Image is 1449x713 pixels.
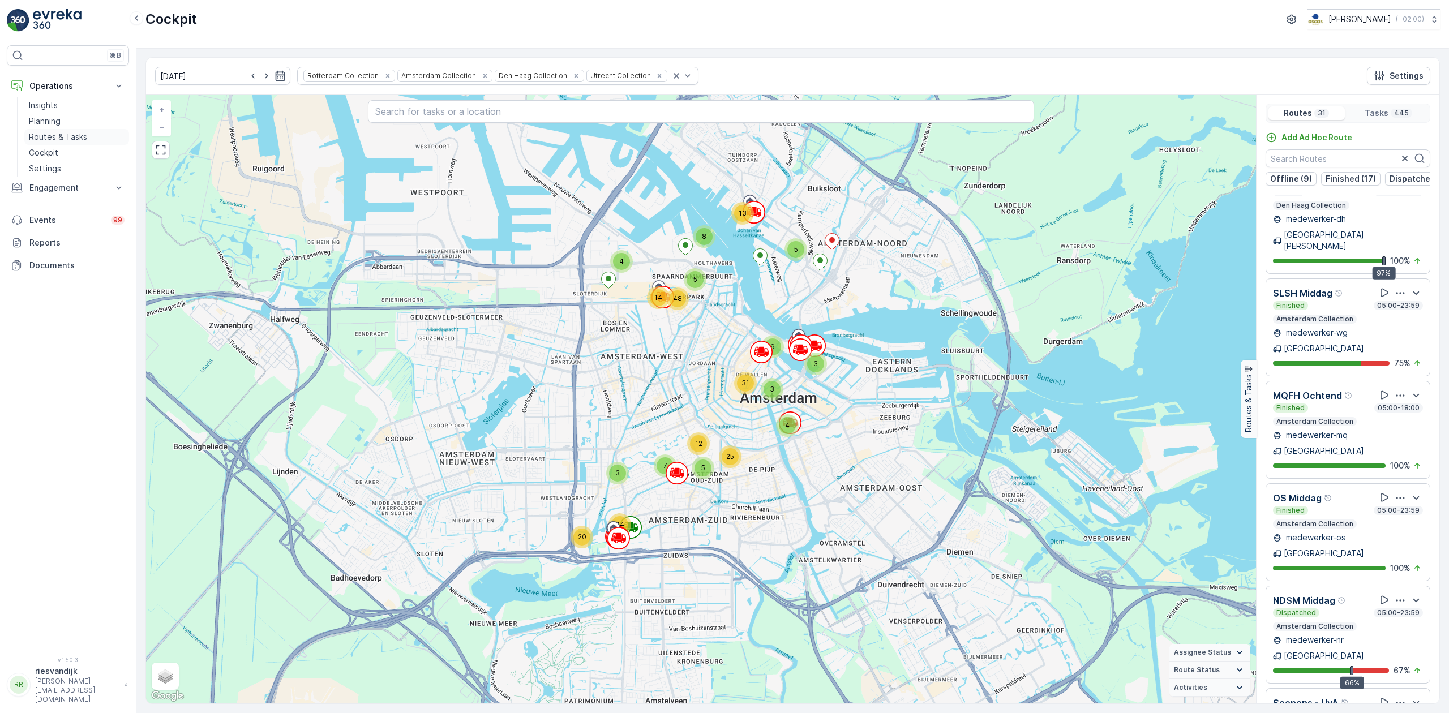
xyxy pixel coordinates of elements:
a: Reports [7,231,129,254]
a: Cockpit [24,145,129,161]
p: Engagement [29,182,106,194]
div: 97% [1372,267,1395,280]
a: Add Ad Hoc Route [1266,132,1352,143]
p: ⌘B [110,51,121,60]
span: + [159,105,164,114]
input: dd/mm/yyyy [155,67,290,85]
span: 5 [693,275,697,284]
button: Finished (17) [1321,172,1381,186]
p: Events [29,214,104,226]
div: 9 [761,336,784,358]
div: 5 [692,457,714,479]
span: − [159,122,165,131]
p: Cockpit [145,10,197,28]
span: 14 [654,293,662,302]
div: 12 [687,432,710,455]
p: medewerker-dh [1284,213,1346,225]
p: 100 % [1390,562,1411,574]
p: 05:00-23:59 [1376,608,1421,617]
a: Layers [153,664,178,689]
div: 4 [610,250,633,273]
a: Open this area in Google Maps (opens a new window) [149,689,186,703]
div: Remove Utrecht Collection [653,71,666,80]
div: 3 [761,378,783,401]
div: 3 [606,462,629,484]
input: Search for tasks or a location [368,100,1034,123]
p: Operations [29,80,106,92]
div: 8 [693,225,715,248]
span: Route Status [1174,665,1220,675]
summary: Route Status [1169,662,1250,679]
span: 25 [726,452,734,461]
p: Tasks [1365,108,1388,119]
span: 48 [673,294,682,303]
p: 31 [1317,109,1327,118]
p: [PERSON_NAME][EMAIL_ADDRESS][DOMAIN_NAME] [35,677,119,704]
p: 100 % [1390,255,1411,267]
p: Finished (17) [1326,173,1376,184]
div: 48 [666,287,689,310]
span: 12 [695,439,702,448]
div: 20 [571,526,593,548]
span: 31 [741,379,749,387]
p: Amsterdam Collection [1275,622,1354,631]
span: Activities [1174,683,1207,692]
a: Routes & Tasks [24,129,129,145]
p: Den Haag Collection [1275,201,1347,210]
p: Routes & Tasks [29,131,87,143]
p: [GEOGRAPHIC_DATA] [1284,548,1364,559]
div: Help Tooltip Icon [1344,391,1353,400]
span: Assignee Status [1174,648,1231,657]
p: Finished [1275,403,1306,413]
button: RRriesvandijk[PERSON_NAME][EMAIL_ADDRESS][DOMAIN_NAME] [7,665,129,704]
div: Amsterdam Collection [398,70,478,81]
p: riesvandijk [35,665,119,677]
div: 44 [608,513,631,536]
div: 66% [1340,677,1364,689]
button: Operations [7,75,129,97]
div: 3 [804,353,827,375]
p: 75 % [1394,358,1411,369]
span: 5 [794,245,798,254]
div: Remove Den Haag Collection [570,71,582,80]
p: Dispatched (4) [1390,173,1448,184]
p: Amsterdam Collection [1275,417,1354,426]
span: 9 [770,342,775,351]
div: Help Tooltip Icon [1335,289,1344,298]
button: Engagement [7,177,129,199]
img: logo [7,9,29,32]
div: Rotterdam Collection [304,70,380,81]
img: Google [149,689,186,703]
a: Planning [24,113,129,129]
div: 25 [719,445,741,468]
span: 5 [701,463,705,472]
img: logo_light-DOdMpM7g.png [33,9,82,32]
p: [GEOGRAPHIC_DATA] [1284,445,1364,457]
p: NDSM Middag [1273,594,1335,607]
a: Documents [7,254,129,277]
p: Dispatched [1275,608,1317,617]
div: 14 [647,286,670,309]
div: Help Tooltip Icon [1341,698,1350,707]
p: Settings [1390,70,1424,81]
p: Finished [1275,301,1306,310]
div: Den Haag Collection [495,70,569,81]
p: 67 % [1394,665,1411,676]
p: Insights [29,100,58,111]
div: 7 [654,454,676,477]
span: 8 [702,232,706,240]
span: 7 [663,461,667,470]
p: medewerker-wg [1284,327,1348,338]
div: 31 [734,372,757,394]
input: Search Routes [1266,149,1430,167]
p: medewerker-os [1284,532,1345,543]
summary: Activities [1169,679,1250,697]
button: Settings [1367,67,1430,85]
div: 5 [684,268,706,291]
p: Add Ad Hoc Route [1281,132,1352,143]
p: medewerker-nr [1284,634,1344,646]
p: Cockpit [29,147,58,158]
p: Reports [29,237,125,248]
div: 13 [731,202,754,225]
div: Help Tooltip Icon [1324,493,1333,502]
